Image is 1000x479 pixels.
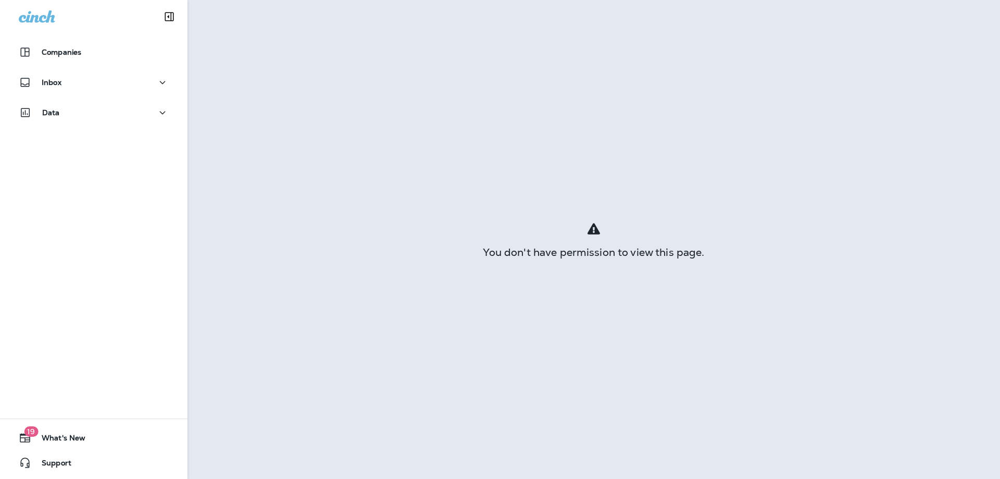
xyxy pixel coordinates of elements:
button: Companies [10,42,177,63]
button: Collapse Sidebar [155,6,184,27]
p: Inbox [42,78,61,87]
div: You don't have permission to view this page. [187,248,1000,256]
span: 19 [24,426,38,437]
span: What's New [31,434,85,446]
p: Companies [42,48,81,56]
button: Data [10,102,177,123]
p: Data [42,108,60,117]
button: Support [10,452,177,473]
button: Inbox [10,72,177,93]
span: Support [31,459,71,471]
button: 19What's New [10,427,177,448]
